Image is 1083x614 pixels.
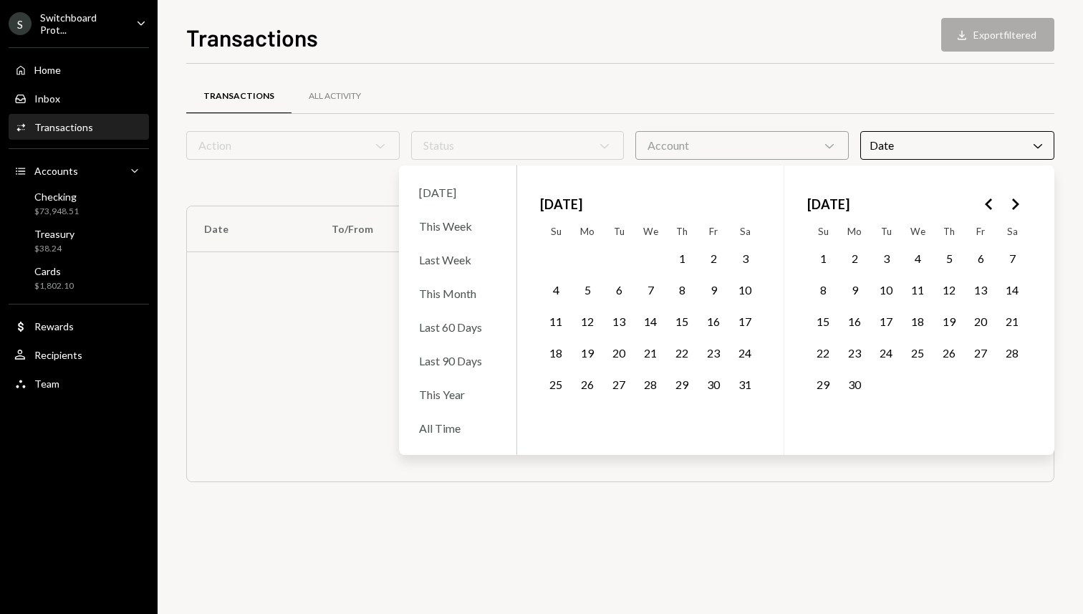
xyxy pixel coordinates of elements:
a: Cards$1,802.10 [9,261,149,295]
button: Go to the Next Month [1002,191,1028,217]
button: Wednesday, May 28th, 2025 [635,370,665,400]
button: Saturday, June 28th, 2025 [997,338,1027,368]
div: Last 60 Days [410,312,505,342]
button: Saturday, June 14th, 2025 [997,275,1027,305]
button: Friday, June 27th, 2025 [966,338,996,368]
button: Thursday, June 26th, 2025 [934,338,964,368]
div: Inbox [34,92,60,105]
button: Sunday, June 22nd, 2025 [808,338,838,368]
button: Tuesday, June 24th, 2025 [871,338,901,368]
button: Friday, May 16th, 2025 [698,307,728,337]
div: $73,948.51 [34,206,79,218]
div: $38.24 [34,243,74,255]
button: Tuesday, June 3rd, 2025 [871,244,901,274]
div: Treasury [34,228,74,240]
button: Sunday, May 18th, 2025 [541,338,571,368]
div: This Week [410,211,505,241]
button: Monday, May 19th, 2025 [572,338,602,368]
button: Tuesday, May 6th, 2025 [604,275,634,305]
a: Accounts [9,158,149,183]
button: Monday, June 16th, 2025 [839,307,870,337]
div: Transactions [203,90,274,102]
th: Monday [839,220,870,243]
button: Wednesday, May 7th, 2025 [635,275,665,305]
button: Monday, June 2nd, 2025 [839,244,870,274]
button: Monday, June 23rd, 2025 [839,338,870,368]
span: [DATE] [807,188,849,220]
button: Tuesday, May 13th, 2025 [604,307,634,337]
button: Thursday, May 8th, 2025 [667,275,697,305]
th: Saturday [729,220,761,243]
div: This Month [410,278,505,309]
button: Go to the Previous Month [976,191,1002,217]
button: Friday, May 23rd, 2025 [698,338,728,368]
button: Tuesday, June 10th, 2025 [871,275,901,305]
th: Friday [698,220,729,243]
button: Thursday, June 5th, 2025 [934,244,964,274]
span: [DATE] [540,188,582,220]
a: All Activity [292,78,378,115]
button: Saturday, May 24th, 2025 [730,338,760,368]
button: Monday, May 26th, 2025 [572,370,602,400]
button: Wednesday, June 18th, 2025 [902,307,933,337]
th: Saturday [996,220,1028,243]
a: Recipients [9,342,149,368]
button: Monday, May 12th, 2025 [572,307,602,337]
div: [DATE] [410,177,505,208]
button: Monday, June 9th, 2025 [839,275,870,305]
button: Wednesday, June 4th, 2025 [902,244,933,274]
th: Sunday [807,220,839,243]
button: Monday, May 5th, 2025 [572,275,602,305]
div: Rewards [34,320,74,332]
button: Sunday, May 11th, 2025 [541,307,571,337]
button: Thursday, June 12th, 2025 [934,275,964,305]
button: Friday, June 6th, 2025 [966,244,996,274]
button: Friday, June 20th, 2025 [966,307,996,337]
a: Transactions [186,78,292,115]
button: Sunday, May 4th, 2025 [541,275,571,305]
div: Account [635,131,849,160]
div: All Activity [309,90,361,102]
th: Date [187,206,314,252]
button: Tuesday, May 20th, 2025 [604,338,634,368]
button: Saturday, May 3rd, 2025 [730,244,760,274]
a: Checking$73,948.51 [9,186,149,221]
button: Sunday, June 8th, 2025 [808,275,838,305]
button: Thursday, May 15th, 2025 [667,307,697,337]
a: Transactions [9,114,149,140]
th: Friday [965,220,996,243]
h1: Transactions [186,23,318,52]
div: Last Week [410,244,505,275]
div: Home [34,64,61,76]
button: Thursday, May 22nd, 2025 [667,338,697,368]
div: $1,802.10 [34,280,74,292]
div: S [9,12,32,35]
div: Date [860,131,1054,160]
div: This Year [410,379,505,410]
div: Recipients [34,349,82,361]
button: Sunday, June 15th, 2025 [808,307,838,337]
div: Cards [34,265,74,277]
button: Tuesday, May 27th, 2025 [604,370,634,400]
div: Accounts [34,165,78,177]
div: Switchboard Prot... [40,11,125,36]
button: Wednesday, May 21st, 2025 [635,338,665,368]
div: Transactions [34,121,93,133]
th: Wednesday [635,220,666,243]
button: Sunday, June 29th, 2025 [808,370,838,400]
button: Sunday, June 1st, 2025 [808,244,838,274]
button: Wednesday, June 25th, 2025 [902,338,933,368]
button: Wednesday, June 11th, 2025 [902,275,933,305]
a: Treasury$38.24 [9,224,149,258]
table: June 2025 [807,220,1028,432]
button: Wednesday, May 14th, 2025 [635,307,665,337]
th: Sunday [540,220,572,243]
a: Home [9,57,149,82]
th: Tuesday [603,220,635,243]
div: Checking [34,191,79,203]
button: Monday, June 30th, 2025 [839,370,870,400]
a: Rewards [9,313,149,339]
button: Saturday, June 21st, 2025 [997,307,1027,337]
table: May 2025 [540,220,761,432]
button: Saturday, May 17th, 2025 [730,307,760,337]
